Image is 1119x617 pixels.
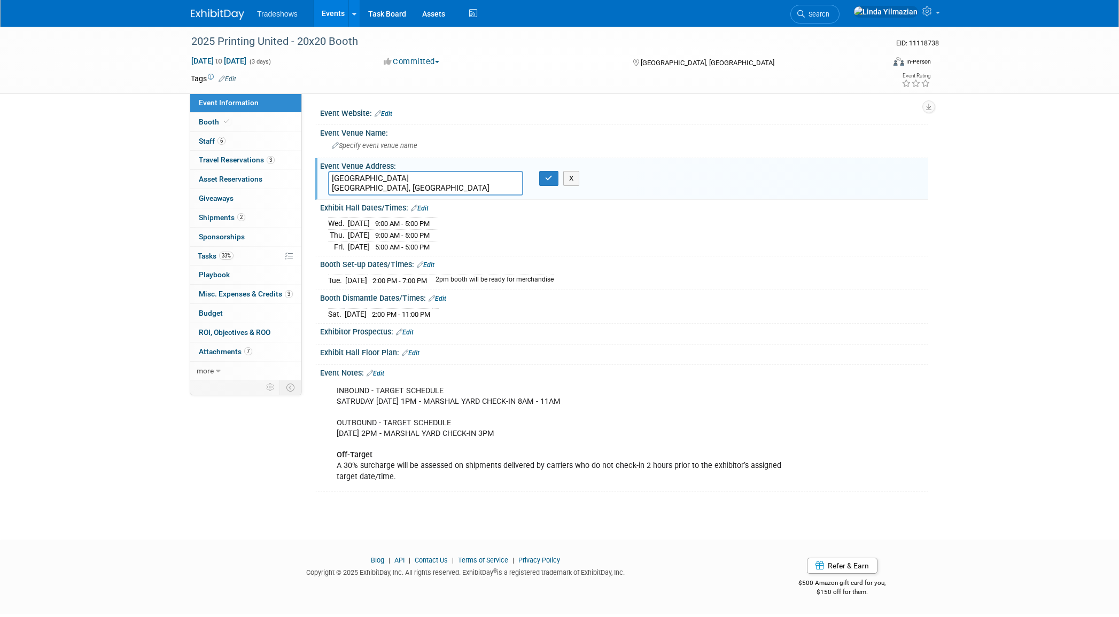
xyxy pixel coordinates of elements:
span: 5:00 AM - 5:00 PM [375,243,430,251]
a: Refer & Earn [807,558,877,574]
td: [DATE] [348,241,370,252]
span: 2:00 PM - 11:00 PM [372,310,430,318]
span: Misc. Expenses & Credits [199,290,293,298]
span: 9:00 AM - 5:00 PM [375,231,430,239]
a: Search [790,5,840,24]
a: ROI, Objectives & ROO [190,323,301,342]
td: [DATE] [348,218,370,230]
button: X [563,171,580,186]
span: 6 [217,137,226,145]
span: Travel Reservations [199,155,275,164]
a: Shipments2 [190,208,301,227]
div: Exhibitor Prospectus: [320,324,928,338]
div: Exhibit Hall Floor Plan: [320,345,928,358]
td: Fri. [328,241,348,252]
a: Travel Reservations3 [190,151,301,169]
td: [DATE] [348,230,370,241]
span: ROI, Objectives & ROO [199,328,270,337]
a: API [394,556,405,564]
a: Attachments7 [190,342,301,361]
span: more [197,366,214,375]
span: Giveaways [199,194,234,202]
div: Event Venue Address: [320,158,928,171]
span: Event Information [199,98,259,107]
span: Search [805,10,829,18]
a: Misc. Expenses & Credits3 [190,285,301,303]
span: Shipments [199,213,245,222]
span: [DATE] [DATE] [191,56,247,66]
td: [DATE] [345,308,367,319]
a: Edit [417,261,434,269]
td: Tags [191,73,236,84]
span: | [386,556,393,564]
div: Event Format [821,56,931,72]
a: Edit [375,110,392,118]
td: Thu. [328,230,348,241]
span: Playbook [199,270,230,279]
span: [GEOGRAPHIC_DATA], [GEOGRAPHIC_DATA] [641,59,774,67]
div: $500 Amazon gift card for you, [756,572,929,596]
div: In-Person [906,58,931,66]
span: Budget [199,309,223,317]
a: Blog [371,556,384,564]
span: | [449,556,456,564]
span: to [214,57,224,65]
span: 9:00 AM - 5:00 PM [375,220,430,228]
a: Asset Reservations [190,170,301,189]
span: Tasks [198,252,234,260]
a: Giveaways [190,189,301,208]
div: Booth Set-up Dates/Times: [320,256,928,270]
a: Booth [190,113,301,131]
a: Edit [402,349,419,357]
a: Edit [396,329,414,336]
div: Event Website: [320,105,928,119]
span: Sponsorships [199,232,245,241]
span: 7 [244,347,252,355]
div: $150 off for them. [756,588,929,597]
td: Toggle Event Tabs [280,380,302,394]
a: Staff6 [190,132,301,151]
span: Specify event venue name [332,142,417,150]
a: Edit [219,75,236,83]
span: 2 [237,213,245,221]
td: Wed. [328,218,348,230]
a: more [190,362,301,380]
td: [DATE] [345,275,367,286]
td: Sat. [328,308,345,319]
a: Edit [429,295,446,302]
div: Copyright © 2025 ExhibitDay, Inc. All rights reserved. ExhibitDay is a registered trademark of Ex... [191,565,740,577]
button: Committed [380,56,444,67]
span: | [406,556,413,564]
a: Contact Us [415,556,448,564]
span: 33% [219,252,234,260]
a: Edit [411,205,429,212]
a: Terms of Service [458,556,508,564]
span: Booth [199,118,231,126]
a: Event Information [190,93,301,112]
span: 2:00 PM - 7:00 PM [372,277,427,285]
img: ExhibitDay [191,9,244,20]
div: Event Venue Name: [320,125,928,138]
div: Event Rating [902,73,930,79]
span: | [510,556,517,564]
img: Linda Yilmazian [853,6,918,18]
div: Booth Dismantle Dates/Times: [320,290,928,304]
span: Event ID: 11118738 [896,39,939,47]
img: Format-Inperson.png [893,57,904,66]
span: Attachments [199,347,252,356]
div: Exhibit Hall Dates/Times: [320,200,928,214]
a: Privacy Policy [518,556,560,564]
a: Edit [367,370,384,377]
span: 3 [285,290,293,298]
div: Event Notes: [320,365,928,379]
span: Staff [199,137,226,145]
td: 2pm booth will be ready for merchandise [429,275,554,286]
td: Personalize Event Tab Strip [261,380,280,394]
a: Sponsorships [190,228,301,246]
span: 3 [267,156,275,164]
i: Booth reservation complete [224,119,229,124]
span: Asset Reservations [199,175,262,183]
a: Tasks33% [190,247,301,265]
td: Tue. [328,275,345,286]
a: Playbook [190,265,301,284]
